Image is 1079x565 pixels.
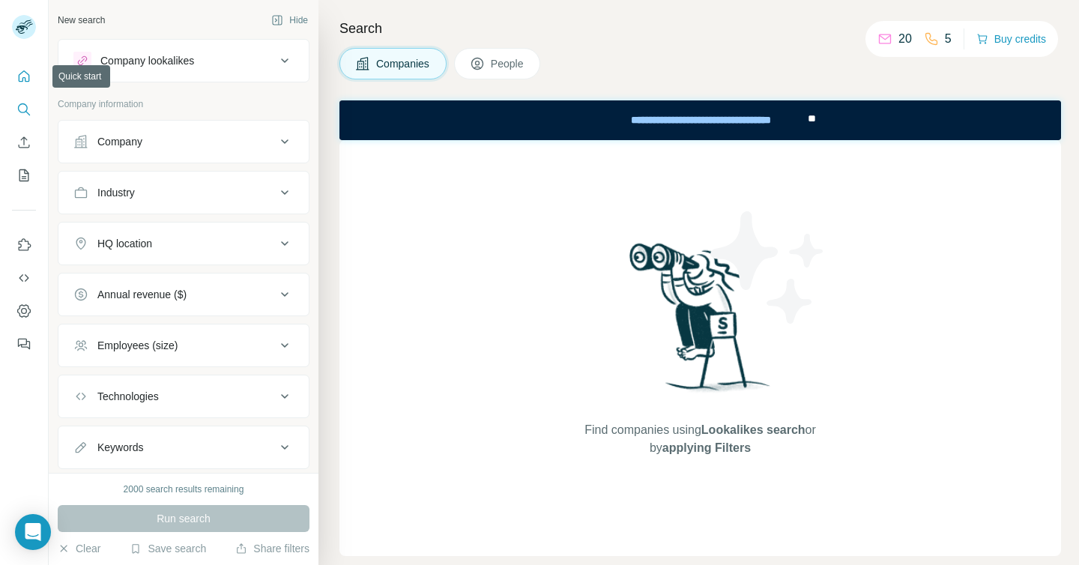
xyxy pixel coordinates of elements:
[12,297,36,324] button: Dashboard
[58,97,309,111] p: Company information
[12,96,36,123] button: Search
[58,277,309,312] button: Annual revenue ($)
[58,124,309,160] button: Company
[58,13,105,27] div: New search
[12,265,36,291] button: Use Surfe API
[58,429,309,465] button: Keywords
[339,18,1061,39] h4: Search
[124,483,244,496] div: 2000 search results remaining
[12,63,36,90] button: Quick start
[58,541,100,556] button: Clear
[491,56,525,71] span: People
[58,43,309,79] button: Company lookalikes
[58,327,309,363] button: Employees (size)
[97,236,152,251] div: HQ location
[662,441,751,454] span: applying Filters
[97,185,135,200] div: Industry
[376,56,431,71] span: Companies
[701,423,806,436] span: Lookalikes search
[15,514,51,550] div: Open Intercom Messenger
[898,30,912,48] p: 20
[12,129,36,156] button: Enrich CSV
[12,162,36,189] button: My lists
[58,378,309,414] button: Technologies
[580,421,820,457] span: Find companies using or by
[97,440,143,455] div: Keywords
[976,28,1046,49] button: Buy credits
[130,541,206,556] button: Save search
[623,239,779,406] img: Surfe Illustration - Woman searching with binoculars
[97,389,159,404] div: Technologies
[100,53,194,68] div: Company lookalikes
[12,330,36,357] button: Feedback
[12,232,36,259] button: Use Surfe on LinkedIn
[339,100,1061,140] iframe: Banner
[235,541,309,556] button: Share filters
[97,287,187,302] div: Annual revenue ($)
[701,200,835,335] img: Surfe Illustration - Stars
[58,175,309,211] button: Industry
[97,338,178,353] div: Employees (size)
[58,226,309,262] button: HQ location
[261,9,318,31] button: Hide
[97,134,142,149] div: Company
[945,30,952,48] p: 5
